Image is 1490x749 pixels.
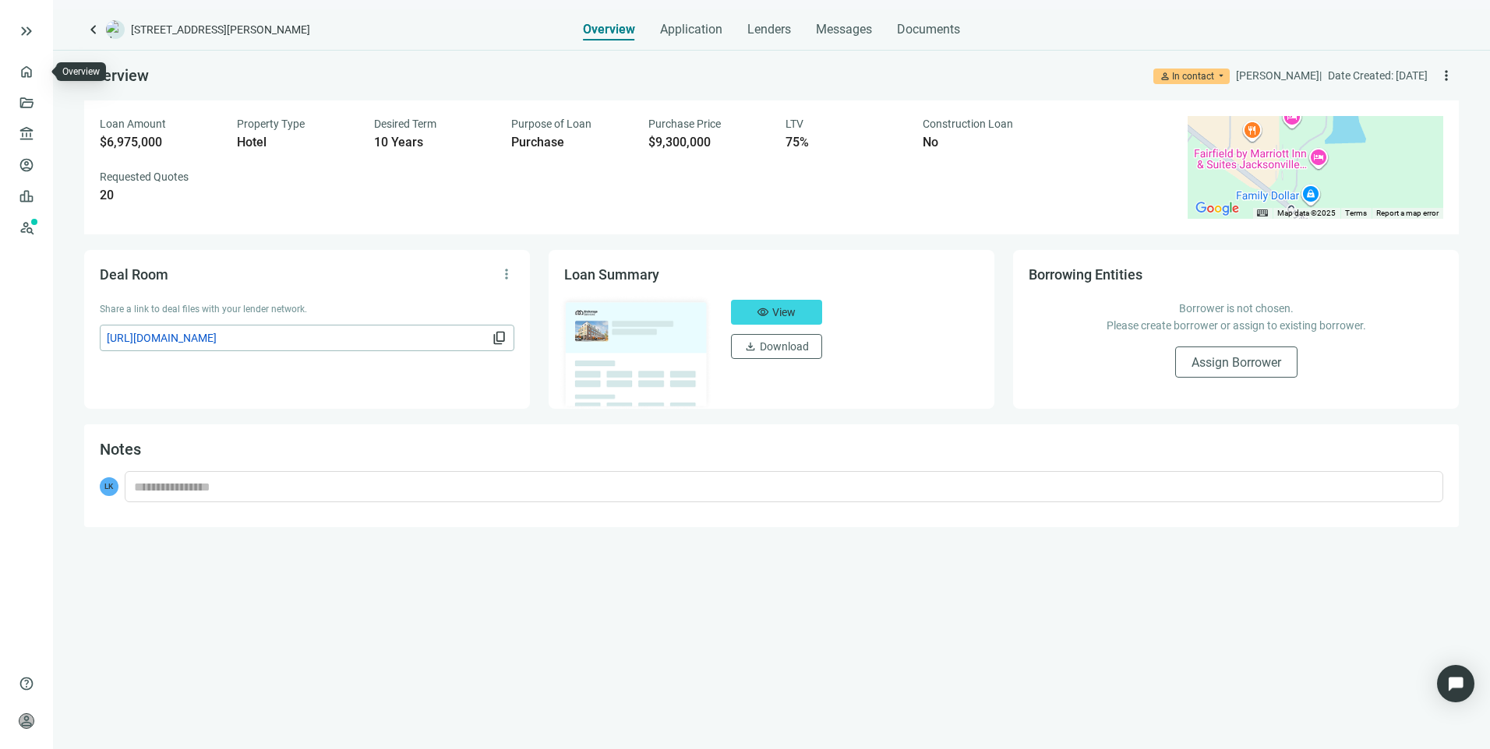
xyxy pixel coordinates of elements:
[1192,199,1243,219] a: Open this area in Google Maps (opens a new window)
[106,20,125,39] img: deal-logo
[1172,69,1214,84] div: In contact
[731,300,822,325] button: visibilityView
[100,118,166,130] span: Loan Amount
[564,266,659,283] span: Loan Summary
[1029,266,1142,283] span: Borrowing Entities
[1192,199,1243,219] img: Google
[816,22,872,37] span: Messages
[374,135,493,150] div: 10 Years
[744,340,757,353] span: download
[100,135,218,150] div: $6,975,000
[760,340,809,353] span: Download
[1192,355,1281,370] span: Assign Borrower
[560,295,712,410] img: dealOverviewImg
[100,188,218,203] div: 20
[1437,665,1474,702] div: Open Intercom Messenger
[374,118,436,130] span: Desired Term
[1160,71,1170,82] span: person
[499,266,514,282] span: more_vert
[731,334,822,359] button: downloadDownload
[1044,317,1428,334] p: Please create borrower or assign to existing borrower.
[757,306,769,318] span: visibility
[1439,68,1454,83] span: more_vert
[1345,209,1367,217] a: Terms (opens in new tab)
[1175,346,1298,378] button: Assign Borrower
[1044,300,1428,317] p: Borrower is not chosen.
[1277,209,1336,217] span: Map data ©2025
[237,135,355,150] div: Hotel
[660,22,722,37] span: Application
[1376,209,1439,217] a: Report a map error
[772,306,796,318] span: View
[19,713,34,729] span: person
[897,22,960,37] span: Documents
[84,20,103,39] a: keyboard_arrow_left
[17,22,36,40] button: keyboard_double_arrow_right
[923,118,1013,130] span: Construction Loan
[511,118,591,130] span: Purpose of Loan
[583,22,635,37] span: Overview
[648,135,767,150] div: $9,300,000
[494,262,519,287] button: more_vert
[131,22,310,37] span: [STREET_ADDRESS][PERSON_NAME]
[492,330,507,346] span: content_copy
[786,118,803,130] span: LTV
[648,118,721,130] span: Purchase Price
[100,440,141,459] span: Notes
[237,118,305,130] span: Property Type
[100,477,118,496] span: LK
[786,135,904,150] div: 75%
[19,126,30,142] span: account_balance
[1236,67,1322,84] div: [PERSON_NAME] |
[107,329,489,346] span: [URL][DOMAIN_NAME]
[1328,67,1428,84] div: Date Created: [DATE]
[100,171,189,183] span: Requested Quotes
[923,135,1041,150] div: No
[100,266,168,283] span: Deal Room
[19,676,34,691] span: help
[747,22,791,37] span: Lenders
[100,304,307,315] span: Share a link to deal files with your lender network.
[1257,208,1268,219] button: Keyboard shortcuts
[84,66,149,85] span: Overview
[1434,63,1459,88] button: more_vert
[511,135,630,150] div: Purchase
